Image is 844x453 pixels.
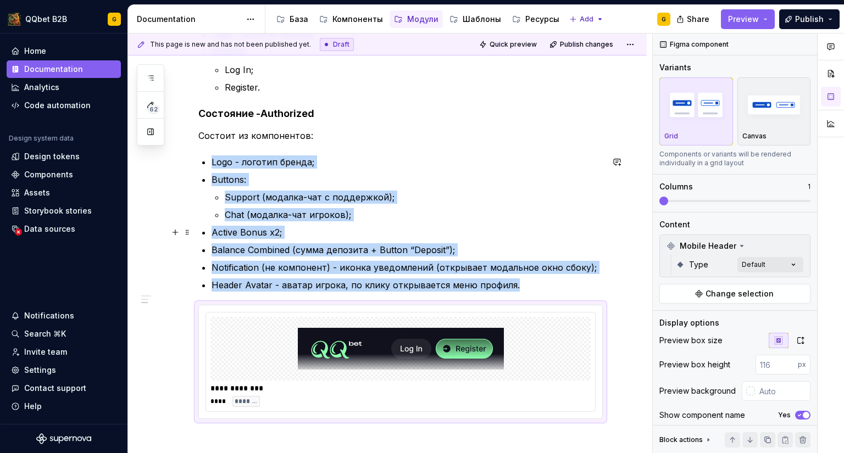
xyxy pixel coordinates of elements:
div: Design tokens [24,151,80,162]
button: placeholderCanvas [737,77,811,146]
a: Шаблоны [445,10,506,28]
span: Publish changes [560,40,613,49]
input: 116 [756,355,798,374]
a: База [272,10,313,28]
div: Search ⌘K [24,328,66,339]
div: Компоненты [332,14,383,25]
a: Settings [7,361,121,379]
img: placeholder [742,85,806,125]
button: Preview [721,9,775,29]
div: Home [24,46,46,57]
div: Help [24,401,42,412]
a: Documentation [7,60,121,78]
p: Canvas [742,132,767,141]
div: Модули [407,14,438,25]
p: px [798,360,806,369]
a: Code automation [7,97,121,114]
button: Publish changes [546,37,618,52]
p: Balance Combined (сумма депозита + Button “Deposit”); [212,243,603,256]
div: Code automation [24,100,91,111]
div: Block actions [659,432,713,448]
p: Support (модалка-чат с поддержкой); [225,191,603,204]
button: Contact support [7,379,121,397]
div: Components or variants will be rendered individually in a grid layout [659,150,810,167]
a: Data sources [7,220,121,238]
img: 491028fe-7948-47f3-9fb2-82dab60b8b20.png [8,13,21,26]
div: G [662,15,666,24]
div: Variants [659,62,691,73]
a: Design tokens [7,148,121,165]
a: Analytics [7,79,121,96]
button: Add [566,12,607,27]
p: Log In; [225,63,603,76]
div: Columns [659,181,693,192]
div: Preview box height [659,359,730,370]
p: Header Avatar - аватар игрока, по клику открывается меню профиля. [212,278,603,292]
div: Page tree [272,8,564,30]
div: Invite team [24,346,67,357]
div: Contact support [24,383,86,394]
button: Notifications [7,307,121,325]
p: Chat (модалка-чат игроков); [225,208,603,221]
button: Search ⌘K [7,325,121,343]
div: Components [24,169,73,180]
a: Ресурсы [508,10,564,28]
div: Preview background [659,385,736,396]
img: placeholder [664,85,728,125]
div: Mobile Header [662,237,808,255]
a: Компоненты [315,10,387,28]
span: Preview [728,14,759,25]
span: Change selection [706,288,774,299]
div: Ресурсы [525,14,559,25]
a: Assets [7,184,121,202]
button: Default [737,257,803,272]
p: Notification (не компонент) - иконка уведомлений (открывает модальное окно сбоку); [212,261,603,274]
button: placeholderGrid [659,77,733,146]
div: Notifications [24,310,74,321]
a: Invite team [7,343,121,361]
span: Publish [795,14,824,25]
div: Design system data [9,134,74,143]
span: Quick preview [490,40,537,49]
p: Register. [225,81,603,94]
span: Add [580,15,593,24]
div: Documentation [137,14,241,25]
a: Storybook stories [7,202,121,220]
p: Grid [664,132,678,141]
button: Share [671,9,717,29]
p: Logo - логотип бренда; [212,155,603,169]
div: Preview box size [659,335,723,346]
span: Type [689,259,708,270]
p: Active Bonus x2; [212,226,603,239]
div: Display options [659,317,719,328]
span: Draft [333,40,349,49]
strong: Состояние - [198,108,260,119]
span: Mobile Header [680,241,736,251]
div: Content [659,219,690,230]
button: Help [7,398,121,415]
div: Assets [24,187,50,198]
button: Publish [779,9,840,29]
div: Settings [24,365,56,376]
a: Модули [390,10,443,28]
div: Storybook stories [24,205,92,216]
div: G [112,15,116,24]
label: Yes [778,411,791,420]
button: Quick preview [476,37,542,52]
button: Change selection [659,284,810,304]
div: Show component name [659,410,745,421]
a: Components [7,166,121,183]
div: Block actions [659,435,703,444]
div: Analytics [24,82,59,93]
div: Default [742,260,765,269]
p: Состоит из компонентов: [198,129,603,142]
span: 62 [148,105,159,114]
div: Documentation [24,64,83,75]
a: Home [7,42,121,60]
input: Auto [755,381,810,401]
div: QQbet B2B [25,14,67,25]
span: This page is new and has not been published yet. [150,40,311,49]
p: Buttons: [212,173,603,186]
svg: Supernova Logo [36,433,91,444]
